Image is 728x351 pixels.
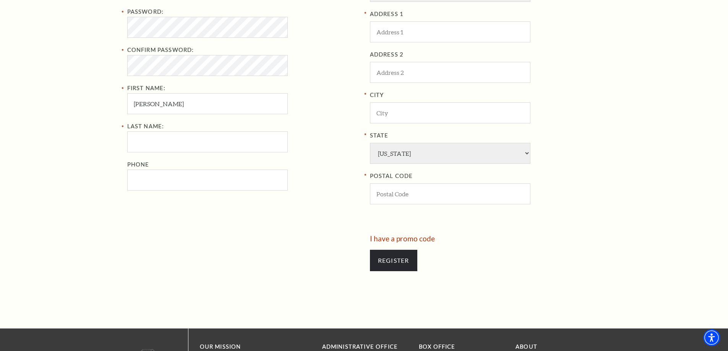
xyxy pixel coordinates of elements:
[370,131,601,141] label: State
[127,85,166,91] label: First Name:
[370,62,530,83] input: ADDRESS 2
[516,343,537,350] a: About
[370,171,601,181] label: POSTAL CODE
[370,102,530,123] input: City
[370,234,435,243] a: I have a promo code
[127,8,164,15] label: Password:
[127,123,164,129] label: Last Name:
[370,21,530,42] input: ADDRESS 1
[370,10,601,19] label: ADDRESS 1
[127,161,149,168] label: Phone
[370,91,601,100] label: City
[703,329,720,346] div: Accessibility Menu
[127,47,194,53] label: Confirm Password:
[370,250,417,271] input: Submit button
[370,183,530,204] input: POSTAL CODE
[370,50,601,60] label: ADDRESS 2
